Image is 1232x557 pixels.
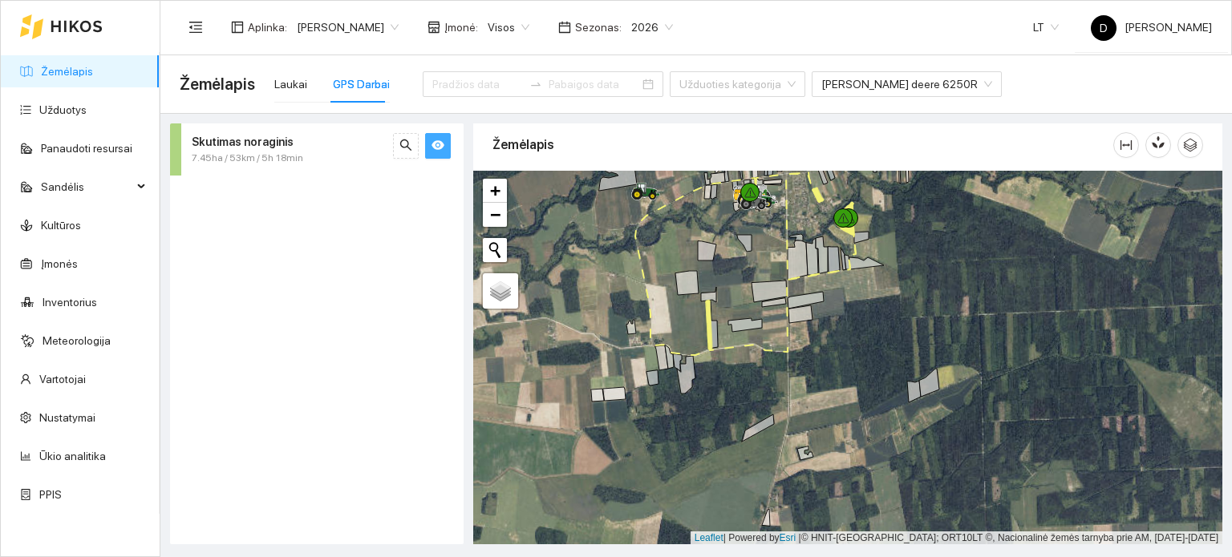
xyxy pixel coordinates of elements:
a: Ūkio analitika [39,450,106,462]
span: swap-right [529,78,542,91]
div: GPS Darbai [333,75,390,93]
a: Zoom out [483,203,507,227]
a: Meteorologija [43,334,111,347]
span: 2026 [631,15,673,39]
span: D [1100,15,1108,41]
button: Initiate a new search [483,238,507,262]
a: Esri [780,532,796,543]
span: | [799,532,801,543]
span: LT [1033,15,1059,39]
button: column-width [1113,132,1139,158]
a: Zoom in [483,179,507,203]
a: PPIS [39,488,62,501]
strong: Skutimas noraginis [192,135,294,148]
button: eye [425,133,451,159]
button: menu-fold [180,11,212,43]
span: John deere 6250R [821,72,992,96]
span: Visos [488,15,529,39]
span: search [399,139,412,154]
span: [PERSON_NAME] [1091,21,1212,34]
span: 7.45ha / 53km / 5h 18min [192,151,303,166]
span: column-width [1114,139,1138,151]
span: + [490,180,500,200]
span: Dovydas Baršauskas [297,15,399,39]
input: Pabaigos data [549,75,639,93]
span: Įmonė : [444,18,478,36]
a: Žemėlapis [41,65,93,78]
a: Nustatymai [39,411,95,424]
span: to [529,78,542,91]
button: search [393,133,419,159]
div: | Powered by © HNIT-[GEOGRAPHIC_DATA]; ORT10LT ©, Nacionalinė žemės tarnyba prie AM, [DATE]-[DATE] [691,531,1222,545]
div: Laukai [274,75,307,93]
span: layout [231,21,244,34]
a: Kultūros [41,219,81,232]
div: Skutimas noraginis7.45ha / 53km / 5h 18minsearcheye [170,123,464,176]
a: Vartotojai [39,373,86,385]
span: Žemėlapis [180,71,255,97]
a: Leaflet [695,532,723,543]
a: Panaudoti resursai [41,142,132,155]
span: Sezonas : [575,18,622,36]
a: Layers [483,273,518,309]
span: menu-fold [188,20,203,34]
input: Pradžios data [432,75,523,93]
span: Sandėlis [41,171,132,203]
span: eye [432,139,444,154]
span: Aplinka : [248,18,287,36]
span: calendar [558,21,571,34]
div: Žemėlapis [492,122,1113,168]
a: Užduotys [39,103,87,116]
a: Inventorius [43,296,97,309]
span: − [490,204,500,224]
a: Įmonės [41,257,78,270]
span: shop [428,21,440,34]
